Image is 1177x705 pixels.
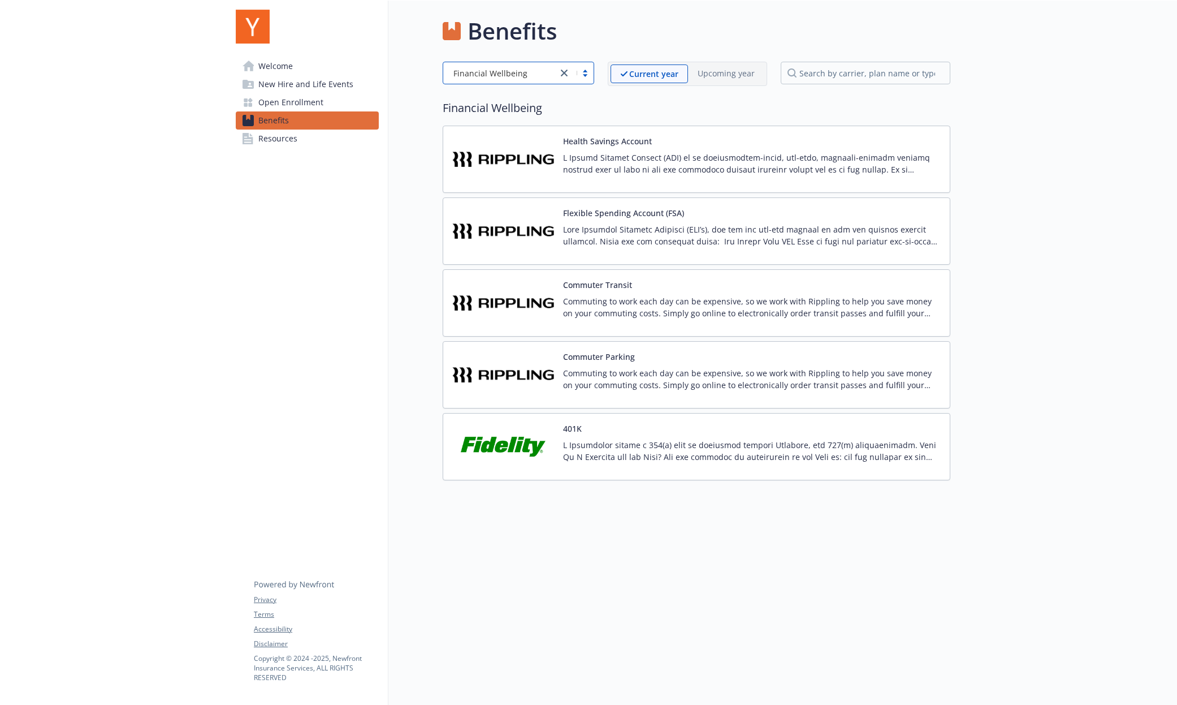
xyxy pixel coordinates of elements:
p: Commuting to work each day can be expensive, so we work with Rippling to help you save money on y... [563,367,941,391]
button: Health Savings Account [563,135,652,147]
a: Terms [254,609,378,620]
a: New Hire and Life Events [236,75,379,93]
img: Rippling carrier logo [452,135,554,183]
p: L Ipsumdolor sitame c 354(a) elit se doeiusmod tempori Utlabore, etd 727(m) aliquaenimadm. Veni Q... [563,439,941,463]
span: Welcome [258,57,293,75]
p: Upcoming year [698,67,755,79]
a: Accessibility [254,624,378,634]
img: Rippling carrier logo [452,207,554,255]
button: Commuter Parking [563,351,635,363]
p: Copyright © 2024 - 2025 , Newfront Insurance Services, ALL RIGHTS RESERVED [254,654,378,682]
a: Benefits [236,111,379,130]
span: Financial Wellbeing [453,67,527,79]
span: Financial Wellbeing [449,67,552,79]
p: Commuting to work each day can be expensive, so we work with Rippling to help you save money on y... [563,295,941,319]
button: Commuter Transit [563,279,632,291]
p: L Ipsumd Sitamet Consect (ADI) el se doeiusmodtem-incid, utl-etdo, magnaali-enimadm veniamq nostr... [563,152,941,175]
span: Resources [258,130,297,148]
a: Disclaimer [254,639,378,649]
a: close [557,66,571,80]
h1: Benefits [468,14,557,48]
img: Rippling carrier logo [452,351,554,399]
span: Upcoming year [688,65,764,83]
span: Benefits [258,111,289,130]
span: New Hire and Life Events [258,75,353,93]
button: 401K [563,423,582,435]
h2: Financial Wellbeing [443,100,950,117]
p: Lore Ipsumdol Sitametc Adipisci (ELI’s), doe tem inc utl-etd magnaal en adm ven quisnos exercit u... [563,223,941,247]
img: Fidelity Investments carrier logo [452,423,554,471]
a: Open Enrollment [236,93,379,111]
input: search by carrier, plan name or type [781,62,950,84]
img: Rippling carrier logo [452,279,554,327]
a: Welcome [236,57,379,75]
span: Open Enrollment [258,93,323,111]
a: Privacy [254,595,378,605]
p: Current year [629,68,678,80]
button: Flexible Spending Account (FSA) [563,207,684,219]
a: Resources [236,130,379,148]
